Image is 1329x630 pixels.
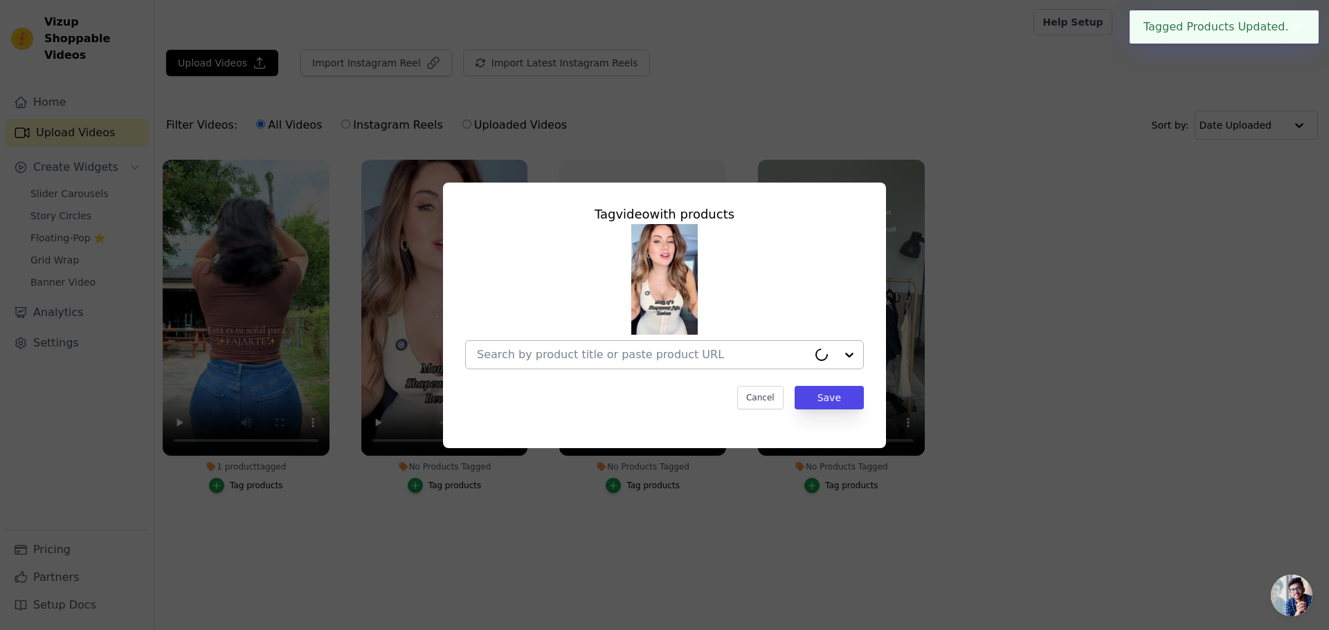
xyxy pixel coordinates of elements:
[631,224,698,335] img: tn-039ad1d3733d4d57bb6981ceccf7f123.png
[1289,19,1305,35] button: Close
[477,348,808,361] input: Search by product title or paste product URL
[795,386,864,409] button: Save
[737,386,784,409] button: Cancel
[465,205,864,224] div: Tag video with products
[1130,10,1319,44] div: Tagged Products Updated.
[1271,575,1312,616] a: Open chat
